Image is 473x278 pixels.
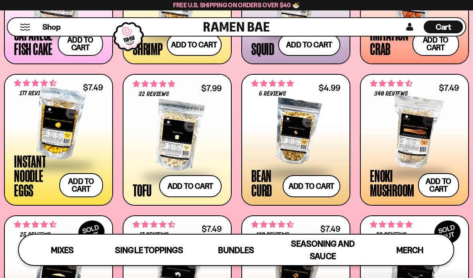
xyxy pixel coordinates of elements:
[123,74,232,205] a: 4.78 stars 32 reviews $7.99 Tofu Add to cart
[51,245,74,255] span: Mixes
[201,84,222,92] div: $7.99
[278,34,340,56] button: Add to cart
[58,32,103,56] button: Add to cart
[218,245,254,255] span: Bundles
[412,32,459,56] button: Add to cart
[202,225,222,233] div: $7.49
[192,235,279,265] a: Bundles
[139,232,168,238] span: 17 reviews
[430,216,465,248] div: SOLD OUT
[241,74,350,205] a: 5.00 stars 6 reviews $4.99 Bean Curd Add to cart
[74,216,109,248] div: SOLD OUT
[14,27,54,56] div: Japanese Fish Cake
[133,41,163,56] div: Shrimp
[366,235,453,265] a: Merch
[360,74,469,205] a: 4.53 stars 340 reviews $7.49 Enoki Mushroom Add to cart
[251,41,274,56] div: Squid
[106,235,193,265] a: Single Toppings
[436,22,451,32] span: Cart
[439,84,459,92] div: $7.49
[256,232,289,238] span: 130 reviews
[59,173,103,197] button: Add to cart
[370,27,408,56] div: Imitation Crab
[424,18,463,36] div: Cart
[376,232,406,238] span: 29 reviews
[370,168,414,197] div: Enoki Mushroom
[291,239,355,261] span: Seasoning and Sauce
[20,24,30,31] button: Mobile Menu Trigger
[370,78,412,89] span: 4.53 stars
[14,219,57,230] span: 4.52 stars
[159,175,222,197] button: Add to cart
[370,219,412,230] span: 4.86 stars
[283,175,340,197] button: Add to cart
[4,74,113,205] a: 4.71 stars 177 reviews $7.49 Instant Noodle Eggs Add to cart
[133,183,152,197] div: Tofu
[42,20,61,33] a: Shop
[251,168,279,197] div: Bean Curd
[115,245,183,255] span: Single Toppings
[139,91,169,98] span: 32 reviews
[14,154,55,197] div: Instant Noodle Eggs
[173,1,300,9] span: Free U.S. Shipping on Orders over $40 🍜
[259,91,286,97] span: 6 reviews
[374,91,408,97] span: 340 reviews
[418,173,459,197] button: Add to cart
[279,235,366,265] a: Seasoning and Sauce
[42,22,61,33] span: Shop
[319,84,340,92] div: $4.99
[133,79,175,89] span: 4.78 stars
[396,245,423,255] span: Merch
[251,78,294,89] span: 5.00 stars
[251,219,294,230] span: 4.68 stars
[20,232,51,238] span: 25 reviews
[14,78,57,88] span: 4.71 stars
[167,34,222,56] button: Add to cart
[19,235,106,265] a: Mixes
[320,225,340,233] div: $7.49
[133,219,175,230] span: 4.59 stars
